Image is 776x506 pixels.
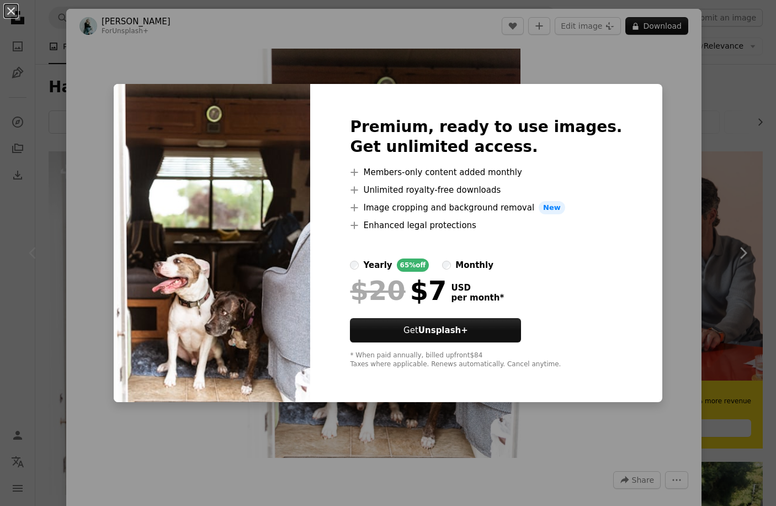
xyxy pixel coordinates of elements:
[350,351,622,369] div: * When paid annually, billed upfront $84 Taxes where applicable. Renews automatically. Cancel any...
[350,318,521,342] button: GetUnsplash+
[455,259,493,272] div: monthly
[397,259,429,272] div: 65% off
[363,259,392,272] div: yearly
[539,201,565,214] span: New
[442,261,451,270] input: monthly
[350,261,359,270] input: yearly65%off
[451,283,504,293] span: USD
[350,183,622,197] li: Unlimited royalty-free downloads
[350,166,622,179] li: Members-only content added monthly
[418,325,468,335] strong: Unsplash+
[350,219,622,232] li: Enhanced legal protections
[114,84,310,402] img: premium_photo-1664287397110-064a1ebc895f
[350,276,405,305] span: $20
[451,293,504,303] span: per month *
[350,276,447,305] div: $7
[350,201,622,214] li: Image cropping and background removal
[350,117,622,157] h2: Premium, ready to use images. Get unlimited access.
